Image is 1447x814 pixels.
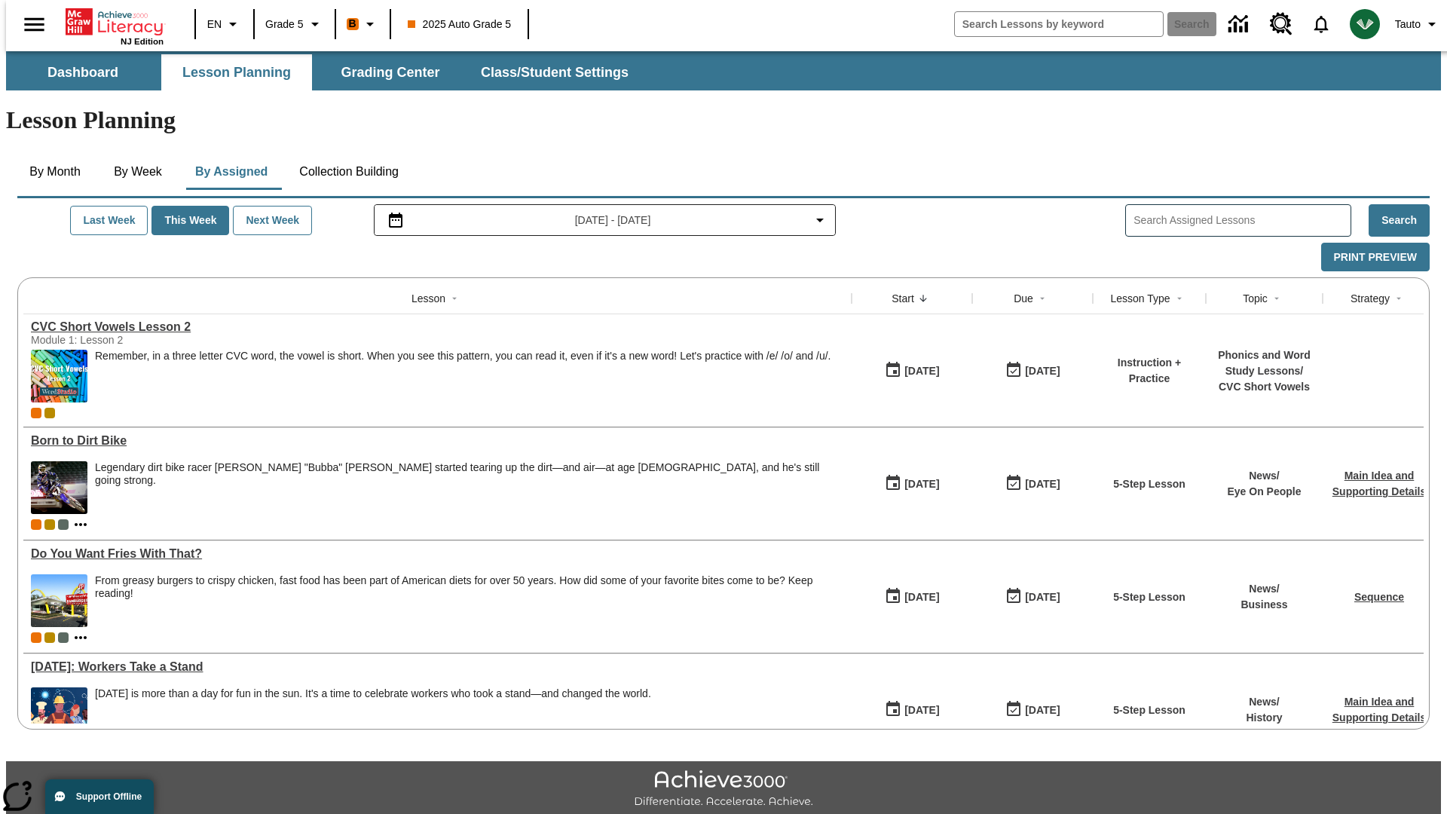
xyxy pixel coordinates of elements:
[904,701,939,720] div: [DATE]
[1351,291,1390,306] div: Strategy
[287,154,411,190] button: Collection Building
[880,357,944,385] button: 09/19/25: First time the lesson was available
[904,475,939,494] div: [DATE]
[31,408,41,418] div: Current Class
[8,54,158,90] button: Dashboard
[183,154,280,190] button: By Assigned
[1025,362,1060,381] div: [DATE]
[31,632,41,643] div: Current Class
[1321,243,1430,272] button: Print Preview
[1332,696,1426,724] a: Main Idea and Supporting Details
[200,11,249,38] button: Language: EN, Select a language
[341,11,385,38] button: Boost Class color is orange. Change class color
[349,14,356,33] span: B
[95,350,831,363] p: Remember, in a three letter CVC word, the vowel is short. When you see this pattern, you can read...
[76,791,142,802] span: Support Offline
[1369,204,1430,237] button: Search
[161,54,312,90] button: Lesson Planning
[1332,470,1426,497] a: Main Idea and Supporting Details
[1014,291,1033,306] div: Due
[1390,289,1408,308] button: Sort
[58,519,69,530] span: OL 2025 Auto Grade 6
[892,291,914,306] div: Start
[1170,289,1188,308] button: Sort
[44,632,55,643] div: New 2025 class
[408,17,512,32] span: 2025 Auto Grade 5
[1133,210,1351,231] input: Search Assigned Lessons
[1227,468,1301,484] p: News /
[1350,9,1380,39] img: avatar image
[100,154,176,190] button: By Week
[31,320,844,334] a: CVC Short Vowels Lesson 2, Lessons
[259,11,330,38] button: Grade: Grade 5, Select a grade
[31,660,844,674] div: Labor Day: Workers Take a Stand
[1241,597,1287,613] p: Business
[445,289,463,308] button: Sort
[45,779,154,814] button: Support Offline
[12,2,57,47] button: Open side menu
[955,12,1163,36] input: search field
[1246,710,1282,726] p: History
[151,206,229,235] button: This Week
[66,7,164,37] a: Home
[31,334,257,346] div: Module 1: Lesson 2
[121,37,164,46] span: NJ Edition
[1227,484,1301,500] p: Eye On People
[1219,4,1261,45] a: Data Center
[31,519,41,530] div: Current Class
[1213,379,1315,395] p: CVC Short Vowels
[1113,702,1185,718] p: 5-Step Lesson
[6,54,642,90] div: SubNavbar
[6,51,1441,90] div: SubNavbar
[1000,357,1065,385] button: 09/19/25: Last day the lesson can be accessed
[72,516,90,534] button: Show more classes
[6,106,1441,134] h1: Lesson Planning
[58,632,69,643] div: OL 2025 Auto Grade 6
[95,574,844,627] span: From greasy burgers to crispy chicken, fast food has been part of American diets for over 50 year...
[95,350,831,402] div: Remember, in a three letter CVC word, the vowel is short. When you see this pattern, you can read...
[31,434,844,448] div: Born to Dirt Bike
[1025,475,1060,494] div: [DATE]
[575,213,651,228] span: [DATE] - [DATE]
[207,17,222,32] span: EN
[914,289,932,308] button: Sort
[95,687,651,700] div: [DATE] is more than a day for fun in the sun. It's a time to celebrate workers who took a stand—a...
[44,519,55,530] div: New 2025 class
[1246,694,1282,710] p: News /
[70,206,148,235] button: Last Week
[95,687,651,740] div: Labor Day is more than a day for fun in the sun. It's a time to celebrate workers who took a stan...
[1000,696,1065,724] button: 09/18/25: Last day the lesson can be accessed
[1213,347,1315,379] p: Phonics and Word Study Lessons /
[880,470,944,498] button: 09/18/25: First time the lesson was available
[1354,591,1404,603] a: Sequence
[880,583,944,611] button: 09/18/25: First time the lesson was available
[904,588,939,607] div: [DATE]
[31,687,87,740] img: A banner with a blue background shows an illustrated row of diverse men and women dressed in clot...
[31,660,844,674] a: Labor Day: Workers Take a Stand, Lessons
[95,461,844,514] div: Legendary dirt bike racer James "Bubba" Stewart started tearing up the dirt—and air—at age 4, and...
[411,291,445,306] div: Lesson
[44,408,55,418] div: New 2025 class
[880,696,944,724] button: 09/18/25: First time the lesson was available
[904,362,939,381] div: [DATE]
[1243,291,1268,306] div: Topic
[66,5,164,46] div: Home
[31,350,87,402] img: CVC Short Vowels Lesson 2.
[31,434,844,448] a: Born to Dirt Bike, Lessons
[265,17,304,32] span: Grade 5
[17,154,93,190] button: By Month
[1389,11,1447,38] button: Profile/Settings
[1025,588,1060,607] div: [DATE]
[1033,289,1051,308] button: Sort
[634,770,813,809] img: Achieve3000 Differentiate Accelerate Achieve
[1113,589,1185,605] p: 5-Step Lesson
[1302,5,1341,44] a: Notifications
